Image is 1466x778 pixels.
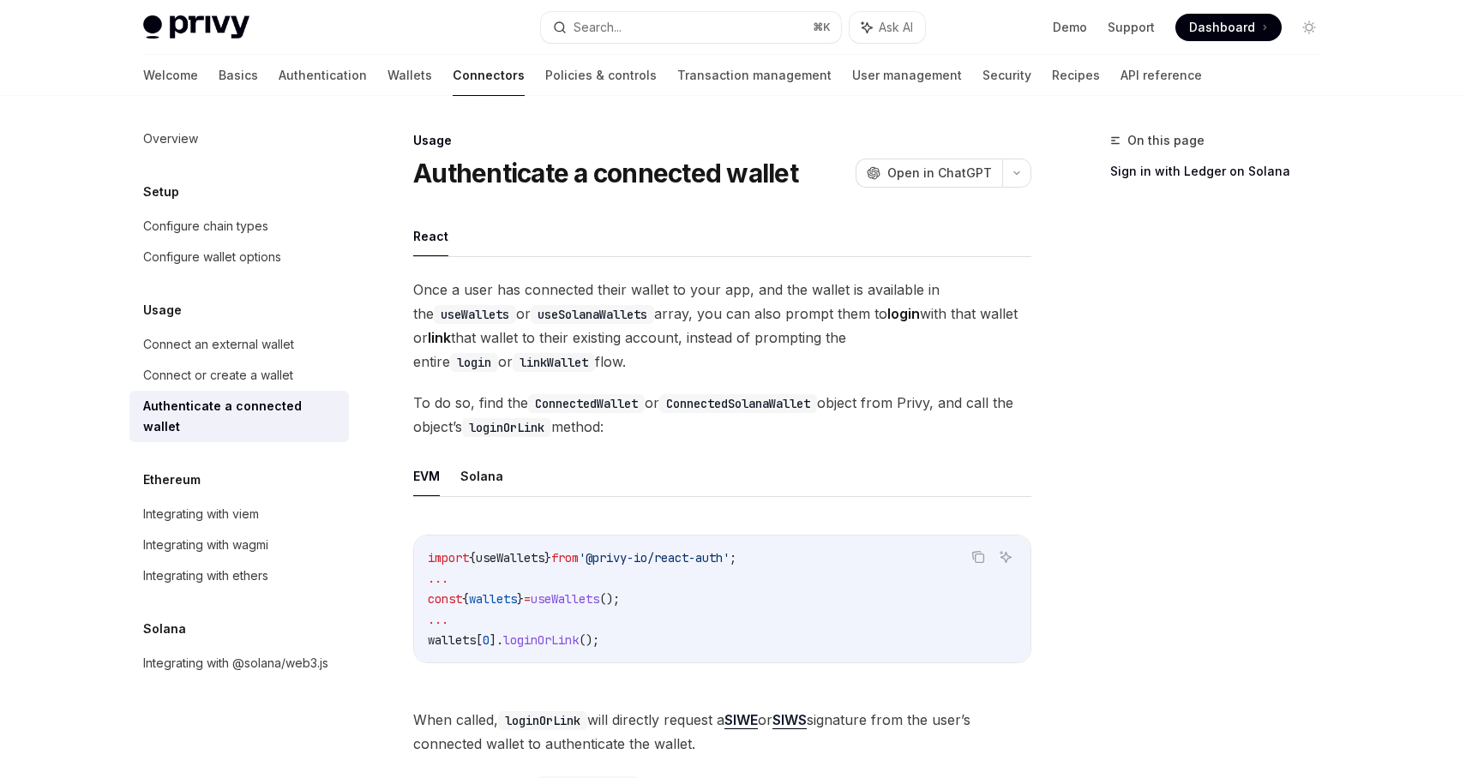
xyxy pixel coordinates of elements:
a: Support [1108,19,1155,36]
a: Welcome [143,55,198,96]
span: Ask AI [879,19,913,36]
a: Integrating with viem [129,499,349,530]
span: When called, will directly request a or signature from the user’s connected wallet to authenticat... [413,708,1031,756]
div: Connect an external wallet [143,334,294,355]
button: Ask AI [994,546,1017,568]
h5: Usage [143,300,182,320]
span: Once a user has connected their wallet to your app, and the wallet is available in the or array, ... [413,278,1031,374]
button: Ask AI [850,12,925,43]
a: Configure chain types [129,211,349,242]
div: Configure wallet options [143,247,281,267]
button: React [413,216,448,256]
div: Usage [413,132,1031,149]
a: Policies & controls [545,55,657,96]
a: Authenticate a connected wallet [129,391,349,442]
span: { [469,550,476,566]
a: Dashboard [1175,14,1282,41]
a: Demo [1053,19,1087,36]
span: } [517,591,524,607]
a: Configure wallet options [129,242,349,272]
a: User management [852,55,962,96]
img: light logo [143,15,249,39]
a: Overview [129,123,349,154]
button: Copy the contents from the code block [967,546,989,568]
a: Basics [219,55,258,96]
span: Open in ChatGPT [887,165,992,182]
button: EVM [413,456,440,496]
code: ConnectedSolanaWallet [659,394,817,413]
div: Connect or create a wallet [143,365,293,386]
button: Toggle dark mode [1295,14,1323,41]
span: ]. [490,632,503,648]
a: Integrating with @solana/web3.js [129,648,349,679]
div: Search... [574,17,622,38]
span: [ [476,632,483,648]
span: wallets [469,591,517,607]
div: Integrating with ethers [143,566,268,586]
strong: link [428,329,451,346]
h5: Setup [143,182,179,202]
strong: login [887,305,920,322]
a: Connectors [453,55,525,96]
a: Transaction management [677,55,832,96]
span: ⌘ K [813,21,831,34]
code: ConnectedWallet [528,394,645,413]
code: loginOrLink [498,711,587,730]
a: Integrating with ethers [129,560,349,591]
span: ... [428,612,448,627]
a: Integrating with wagmi [129,530,349,560]
a: Connect an external wallet [129,329,349,360]
span: On this page [1127,130,1205,151]
a: Security [982,55,1031,96]
a: SIWS [772,711,807,729]
span: from [551,550,579,566]
h5: Ethereum [143,470,201,490]
span: wallets [428,632,476,648]
span: ; [730,550,736,566]
span: loginOrLink [503,632,579,648]
a: Recipes [1052,55,1100,96]
div: Integrating with viem [143,504,259,524]
span: To do so, find the or object from Privy, and call the object’s method: [413,391,1031,439]
span: ... [428,571,448,586]
a: Connect or create a wallet [129,360,349,391]
a: Sign in with Ledger on Solana [1110,158,1337,185]
a: Authentication [279,55,367,96]
a: SIWE [724,711,758,729]
div: Configure chain types [143,216,268,236]
span: = [524,591,531,607]
code: useSolanaWallets [531,305,654,324]
span: Dashboard [1189,19,1255,36]
span: (); [599,591,620,607]
div: Authenticate a connected wallet [143,396,339,437]
span: import [428,550,469,566]
h5: Solana [143,619,186,639]
a: Wallets [388,55,432,96]
div: Overview [143,129,198,149]
span: } [544,550,551,566]
span: { [462,591,469,607]
span: (); [579,632,599,648]
div: Integrating with @solana/web3.js [143,653,328,673]
h1: Authenticate a connected wallet [413,158,798,189]
span: const [428,591,462,607]
span: useWallets [476,550,544,566]
code: login [450,353,498,372]
code: loginOrLink [462,418,551,437]
span: '@privy-io/react-auth' [579,550,730,566]
div: Integrating with wagmi [143,535,268,555]
span: 0 [483,632,490,648]
code: useWallets [434,305,516,324]
a: API reference [1121,55,1202,96]
code: linkWallet [513,353,595,372]
button: Solana [460,456,503,496]
button: Open in ChatGPT [856,159,1002,188]
button: Search...⌘K [541,12,841,43]
span: useWallets [531,591,599,607]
